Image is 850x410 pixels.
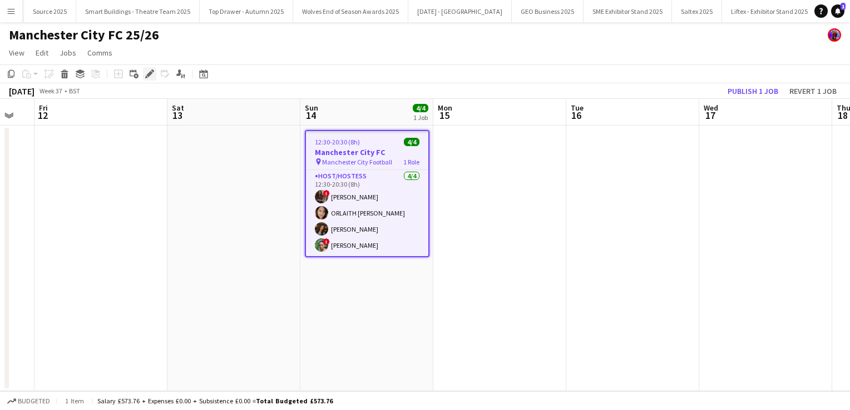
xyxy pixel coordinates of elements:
app-user-avatar: Promo House Bookers [828,28,841,42]
div: 1 Job [413,113,428,122]
span: 1 [841,3,846,10]
span: Wed [704,103,718,113]
span: ! [323,190,330,197]
button: Source 2025 [24,1,76,22]
span: 17 [702,109,718,122]
a: Edit [31,46,53,60]
span: Edit [36,48,48,58]
button: SME Exhibitor Stand 2025 [584,1,672,22]
a: Comms [83,46,117,60]
span: Sat [172,103,184,113]
span: 4/4 [413,104,428,112]
div: [DATE] [9,86,34,97]
button: Budgeted [6,395,52,407]
app-card-role: Host/Hostess4/412:30-20:30 (8h)![PERSON_NAME]ORLAITH [PERSON_NAME][PERSON_NAME]![PERSON_NAME] [306,170,428,256]
span: Fri [39,103,48,113]
div: BST [69,87,80,95]
span: 1 item [61,397,88,405]
button: Revert 1 job [785,84,841,98]
button: Smart Buildings - Theatre Team 2025 [76,1,200,22]
span: Manchester City Football [322,158,392,166]
span: 14 [303,109,318,122]
button: Liftex - Exhibitor Stand 2025 [722,1,817,22]
span: 15 [436,109,452,122]
a: View [4,46,29,60]
a: Jobs [55,46,81,60]
span: 1 Role [403,158,419,166]
span: Jobs [60,48,76,58]
span: View [9,48,24,58]
span: Tue [571,103,584,113]
app-job-card: 12:30-20:30 (8h)4/4Manchester City FC Manchester City Football1 RoleHost/Hostess4/412:30-20:30 (8... [305,130,429,257]
span: 12 [37,109,48,122]
button: Wolves End of Season Awards 2025 [293,1,408,22]
span: ! [323,238,330,245]
button: Saltex 2025 [672,1,722,22]
div: Salary £573.76 + Expenses £0.00 + Subsistence £0.00 = [97,397,333,405]
span: Week 37 [37,87,65,95]
span: Comms [87,48,112,58]
span: 4/4 [404,138,419,146]
span: 13 [170,109,184,122]
span: Mon [438,103,452,113]
span: 12:30-20:30 (8h) [315,138,360,146]
button: Publish 1 job [723,84,783,98]
a: 1 [831,4,844,18]
button: [DATE] - [GEOGRAPHIC_DATA] [408,1,512,22]
span: Sun [305,103,318,113]
button: Top Drawer - Autumn 2025 [200,1,293,22]
h3: Manchester City FC [306,147,428,157]
h1: Manchester City FC 25/26 [9,27,159,43]
span: Total Budgeted £573.76 [256,397,333,405]
button: GEO Business 2025 [512,1,584,22]
span: 16 [569,109,584,122]
span: Budgeted [18,397,50,405]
